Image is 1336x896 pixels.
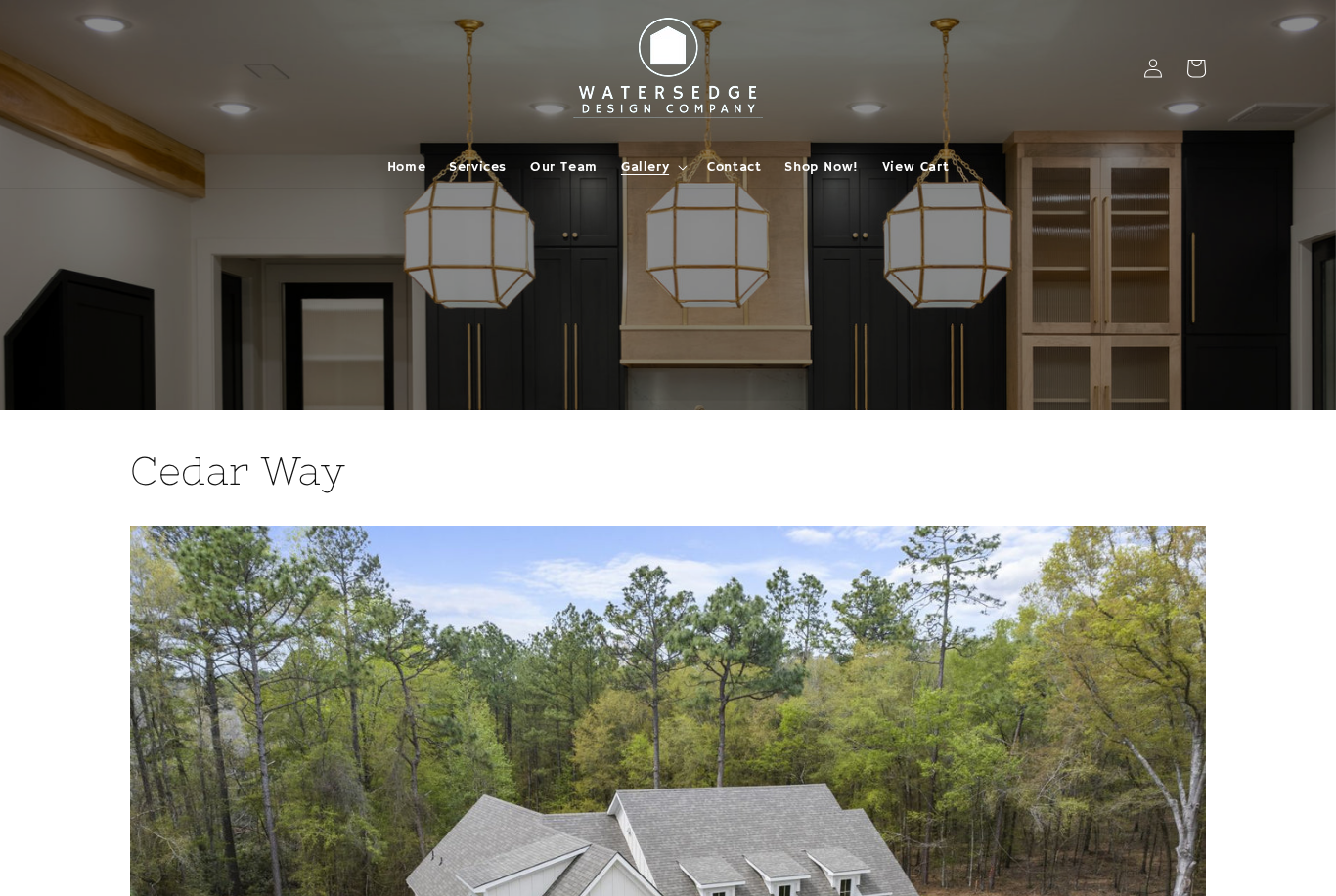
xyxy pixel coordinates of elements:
a: Our Team [518,147,609,188]
a: Home [376,147,437,188]
span: View Cart [882,158,949,176]
span: Contact [707,158,761,176]
a: Services [437,147,518,188]
a: Contact [695,147,773,188]
span: Home [387,158,425,176]
span: Shop Now! [784,158,858,176]
a: Shop Now! [773,147,869,188]
span: Gallery [621,158,669,176]
a: View Cart [870,147,960,188]
span: Our Team [530,158,598,176]
img: Watersedge Design Co [560,8,776,129]
summary: Gallery [609,147,695,188]
span: Services [449,158,507,176]
h2: Cedar Way [130,446,1206,496]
